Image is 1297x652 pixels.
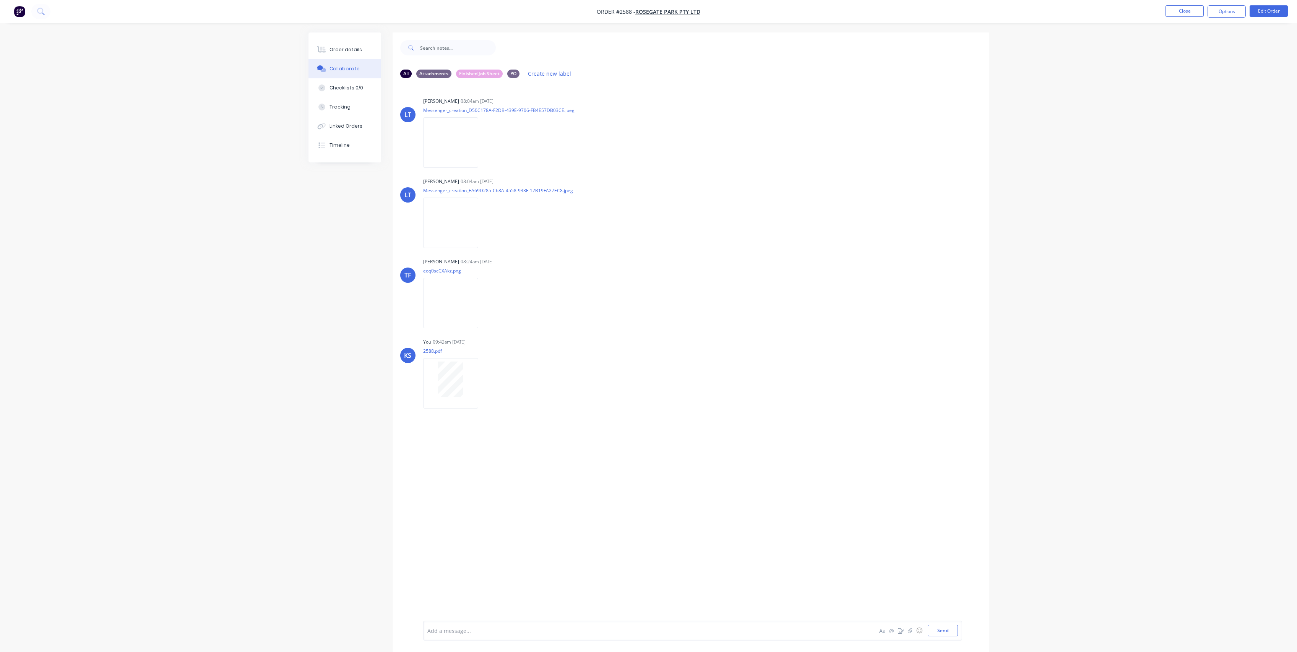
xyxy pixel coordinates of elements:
[404,351,411,360] div: KS
[423,187,573,194] p: Messenger_creation_EA69D285-C68A-4558-933F-17B19FA27EC8.jpeg
[308,59,381,78] button: Collaborate
[1208,5,1246,18] button: Options
[308,136,381,155] button: Timeline
[928,625,958,636] button: Send
[330,65,360,72] div: Collaborate
[420,40,496,55] input: Search notes...
[423,339,431,345] div: You
[330,142,350,149] div: Timeline
[1166,5,1204,17] button: Close
[423,98,459,105] div: [PERSON_NAME]
[308,40,381,59] button: Order details
[308,78,381,97] button: Checklists 0/0
[400,70,412,78] div: All
[423,258,459,265] div: [PERSON_NAME]
[461,98,493,105] div: 08:04am [DATE]
[14,6,25,17] img: Factory
[887,626,896,635] button: @
[416,70,451,78] div: Attachments
[404,271,411,280] div: TF
[597,8,635,15] span: Order #2588 -
[423,268,486,274] p: eoq0scCXAkz.png
[404,190,411,199] div: LT
[433,339,466,345] div: 09:42am [DATE]
[1250,5,1288,17] button: Edit Order
[423,348,486,354] p: 2588.pdf
[878,626,887,635] button: Aa
[330,84,363,91] div: Checklists 0/0
[330,46,362,53] div: Order details
[456,70,503,78] div: Finished Job Sheet
[423,107,575,114] p: Messenger_creation_D50C178A-F2DB-439E-9706-FB4E57DB03CE.jpeg
[423,178,459,185] div: [PERSON_NAME]
[330,104,351,110] div: Tracking
[461,178,493,185] div: 08:04am [DATE]
[915,626,924,635] button: ☺
[404,110,411,119] div: LT
[635,8,700,15] a: Rosegate Park Pty Ltd
[330,123,362,130] div: Linked Orders
[461,258,493,265] div: 08:24am [DATE]
[308,117,381,136] button: Linked Orders
[308,97,381,117] button: Tracking
[524,68,575,79] button: Create new label
[507,70,519,78] div: PO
